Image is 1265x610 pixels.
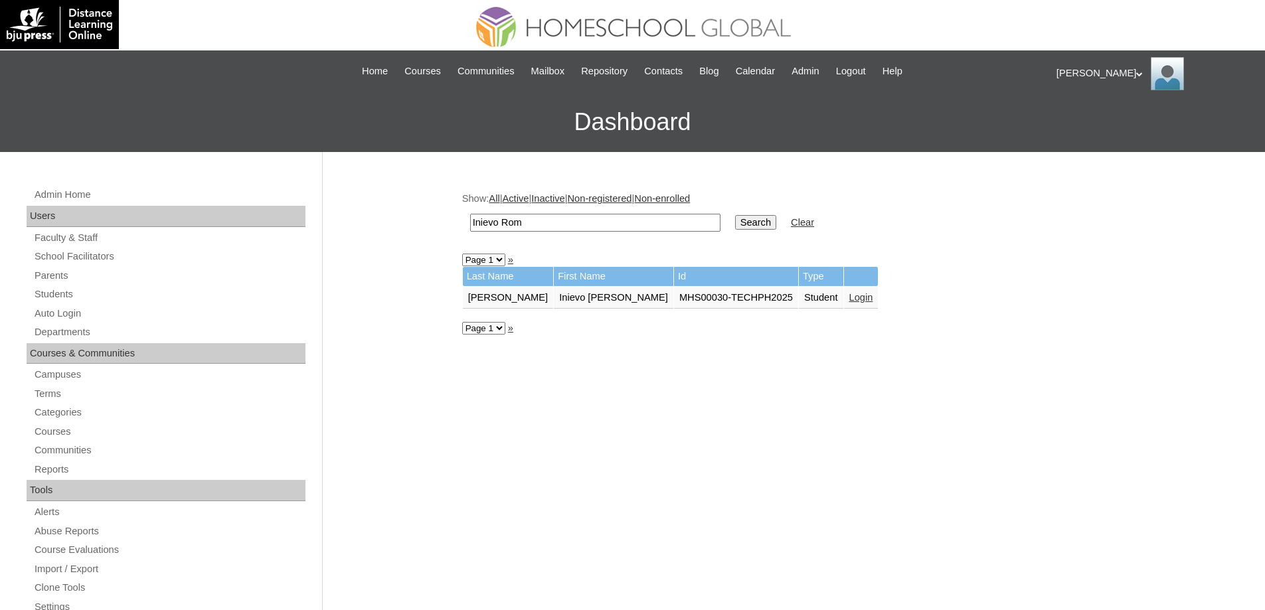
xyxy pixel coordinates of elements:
[693,64,725,79] a: Blog
[574,64,634,79] a: Repository
[792,64,819,79] span: Admin
[398,64,448,79] a: Courses
[799,287,843,309] td: Student
[699,64,718,79] span: Blog
[637,64,689,79] a: Contacts
[634,193,690,204] a: Non-enrolled
[362,64,388,79] span: Home
[531,193,565,204] a: Inactive
[554,267,673,286] td: First Name
[7,92,1258,152] h3: Dashboard
[1151,57,1184,90] img: Ariane Ebuen
[883,64,902,79] span: Help
[33,542,305,558] a: Course Evaluations
[33,561,305,577] a: Import / Export
[458,64,515,79] span: Communities
[674,287,798,309] td: MHS00030-TECHPH2025
[7,7,112,42] img: logo-white.png
[33,248,305,265] a: School Facilitators
[27,343,305,364] div: Courses & Communities
[736,64,775,79] span: Calendar
[508,323,513,333] a: »
[33,267,305,284] a: Parents
[451,64,521,79] a: Communities
[1056,57,1252,90] div: [PERSON_NAME]
[836,64,866,79] span: Logout
[33,579,305,596] a: Clone Tools
[581,64,628,79] span: Repository
[735,215,776,230] input: Search
[33,324,305,341] a: Departments
[33,286,305,303] a: Students
[27,206,305,227] div: Users
[355,64,394,79] a: Home
[489,193,499,204] a: All
[463,267,554,286] td: Last Name
[470,214,720,232] input: Search
[33,461,305,478] a: Reports
[404,64,441,79] span: Courses
[791,217,814,228] a: Clear
[33,187,305,203] a: Admin Home
[785,64,826,79] a: Admin
[462,192,1120,239] div: Show: | | | |
[849,292,873,303] a: Login
[33,404,305,421] a: Categories
[525,64,572,79] a: Mailbox
[33,523,305,540] a: Abuse Reports
[876,64,909,79] a: Help
[33,366,305,383] a: Campuses
[799,267,843,286] td: Type
[33,504,305,520] a: Alerts
[33,386,305,402] a: Terms
[554,287,673,309] td: Inievo [PERSON_NAME]
[463,287,554,309] td: [PERSON_NAME]
[531,64,565,79] span: Mailbox
[568,193,632,204] a: Non-registered
[644,64,683,79] span: Contacts
[829,64,873,79] a: Logout
[729,64,782,79] a: Calendar
[502,193,529,204] a: Active
[33,442,305,459] a: Communities
[33,230,305,246] a: Faculty & Staff
[27,480,305,501] div: Tools
[508,254,513,265] a: »
[33,305,305,322] a: Auto Login
[674,267,798,286] td: Id
[33,423,305,440] a: Courses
